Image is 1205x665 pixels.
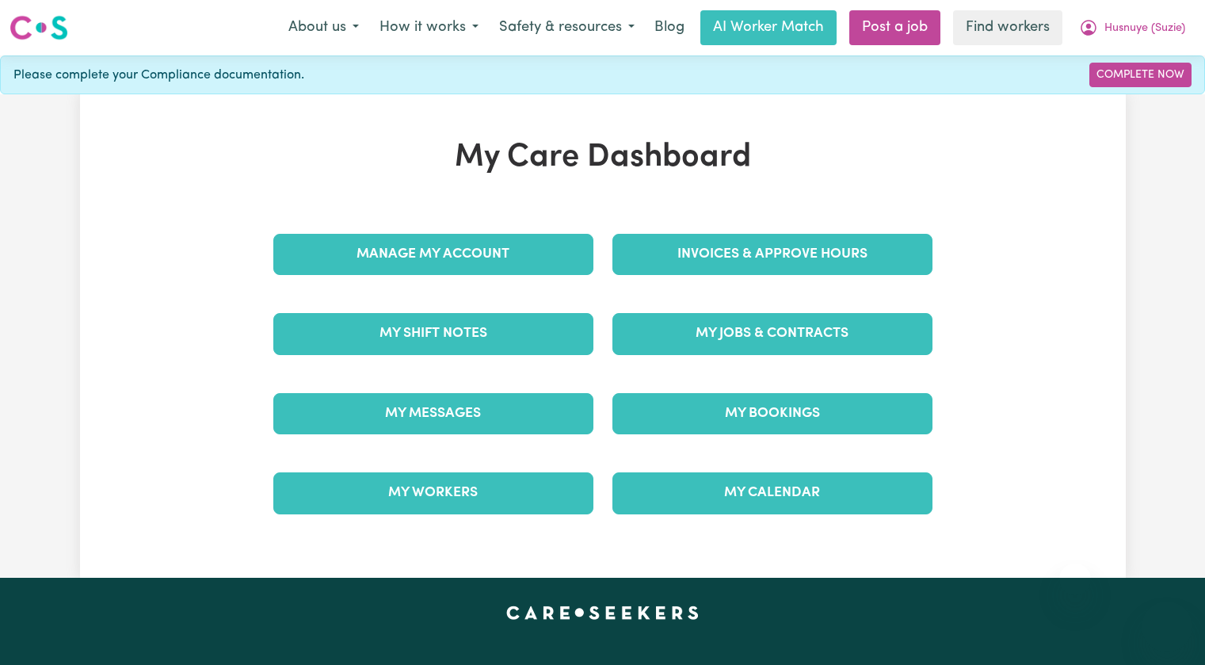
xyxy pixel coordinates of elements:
a: My Shift Notes [273,313,593,354]
a: Careseekers logo [10,10,68,46]
a: Invoices & Approve Hours [612,234,932,275]
a: Post a job [849,10,940,45]
a: Find workers [953,10,1062,45]
a: My Workers [273,472,593,514]
h1: My Care Dashboard [264,139,942,177]
a: AI Worker Match [700,10,837,45]
span: Please complete your Compliance documentation. [13,66,304,85]
a: My Jobs & Contracts [612,313,932,354]
a: My Bookings [612,393,932,434]
button: About us [278,11,369,44]
a: My Calendar [612,472,932,514]
iframe: Button to launch messaging window [1142,602,1192,652]
iframe: Close message [1059,564,1091,595]
a: Careseekers home page [506,606,699,619]
span: Husnuye (Suzie) [1104,20,1185,37]
a: Manage My Account [273,234,593,275]
img: Careseekers logo [10,13,68,42]
a: My Messages [273,393,593,434]
button: How it works [369,11,489,44]
button: My Account [1069,11,1195,44]
button: Safety & resources [489,11,645,44]
a: Complete Now [1089,63,1192,87]
a: Blog [645,10,694,45]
